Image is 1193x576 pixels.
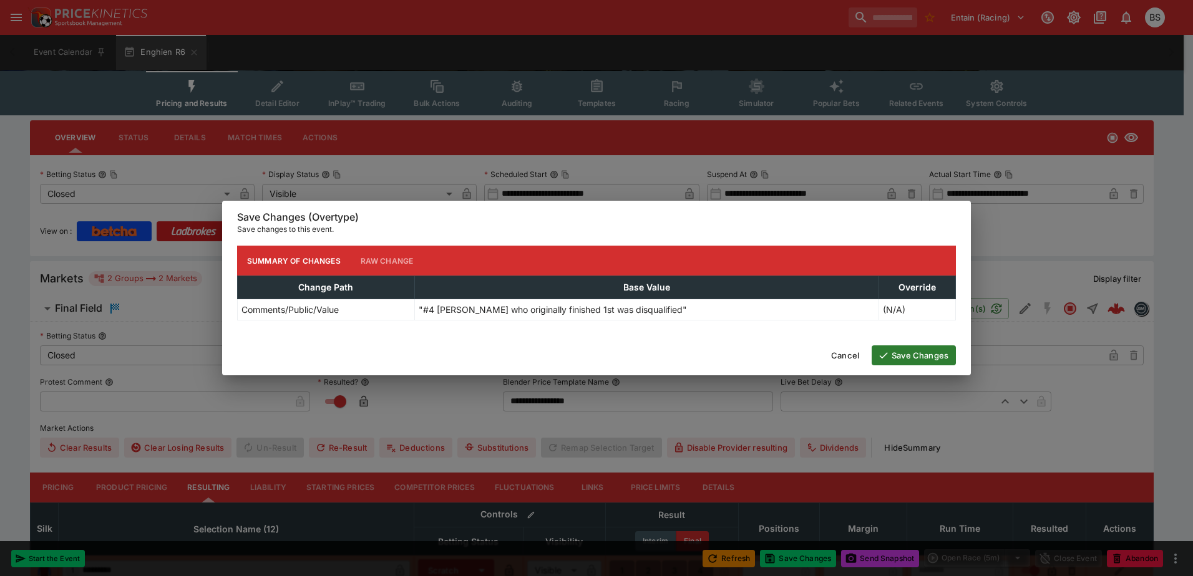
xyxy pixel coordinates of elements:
[237,223,956,236] p: Save changes to this event.
[824,345,867,365] button: Cancel
[351,246,424,276] button: Raw Change
[238,276,415,299] th: Change Path
[879,276,956,299] th: Override
[237,246,351,276] button: Summary of Changes
[414,299,879,320] td: "#4 [PERSON_NAME] who originally finished 1st was disqualified"
[241,303,339,316] p: Comments/Public/Value
[237,211,956,224] h6: Save Changes (Overtype)
[872,345,956,365] button: Save Changes
[879,299,956,320] td: (N/A)
[414,276,879,299] th: Base Value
